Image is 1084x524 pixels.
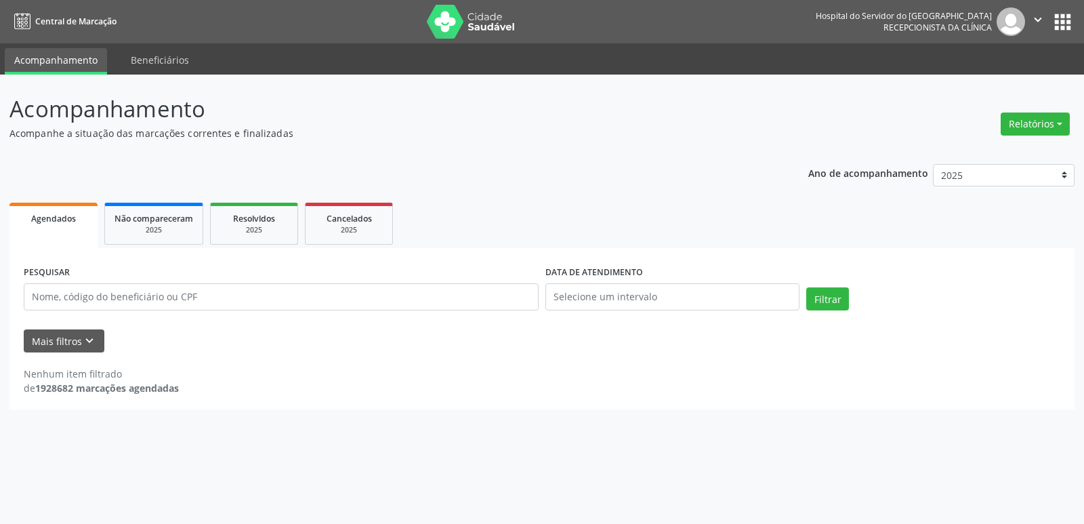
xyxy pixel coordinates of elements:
input: Selecione um intervalo [545,283,799,310]
span: Não compareceram [114,213,193,224]
p: Acompanhe a situação das marcações correntes e finalizadas [9,126,755,140]
div: Hospital do Servidor do [GEOGRAPHIC_DATA] [816,10,992,22]
button:  [1025,7,1051,36]
input: Nome, código do beneficiário ou CPF [24,283,539,310]
div: 2025 [220,225,288,235]
img: img [997,7,1025,36]
div: Nenhum item filtrado [24,367,179,381]
a: Central de Marcação [9,10,117,33]
button: Relatórios [1001,113,1070,136]
span: Resolvidos [233,213,275,224]
div: 2025 [114,225,193,235]
div: 2025 [315,225,383,235]
strong: 1928682 marcações agendadas [35,382,179,395]
span: Central de Marcação [35,16,117,27]
label: DATA DE ATENDIMENTO [545,262,643,283]
p: Ano de acompanhamento [808,164,928,181]
span: Agendados [31,213,76,224]
div: de [24,381,179,395]
button: Filtrar [806,287,849,310]
i:  [1030,12,1045,27]
span: Cancelados [327,213,372,224]
a: Acompanhamento [5,48,107,75]
a: Beneficiários [121,48,199,72]
button: apps [1051,10,1075,34]
span: Recepcionista da clínica [883,22,992,33]
button: Mais filtroskeyboard_arrow_down [24,329,104,353]
i: keyboard_arrow_down [82,334,97,348]
label: PESQUISAR [24,262,70,283]
p: Acompanhamento [9,92,755,126]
